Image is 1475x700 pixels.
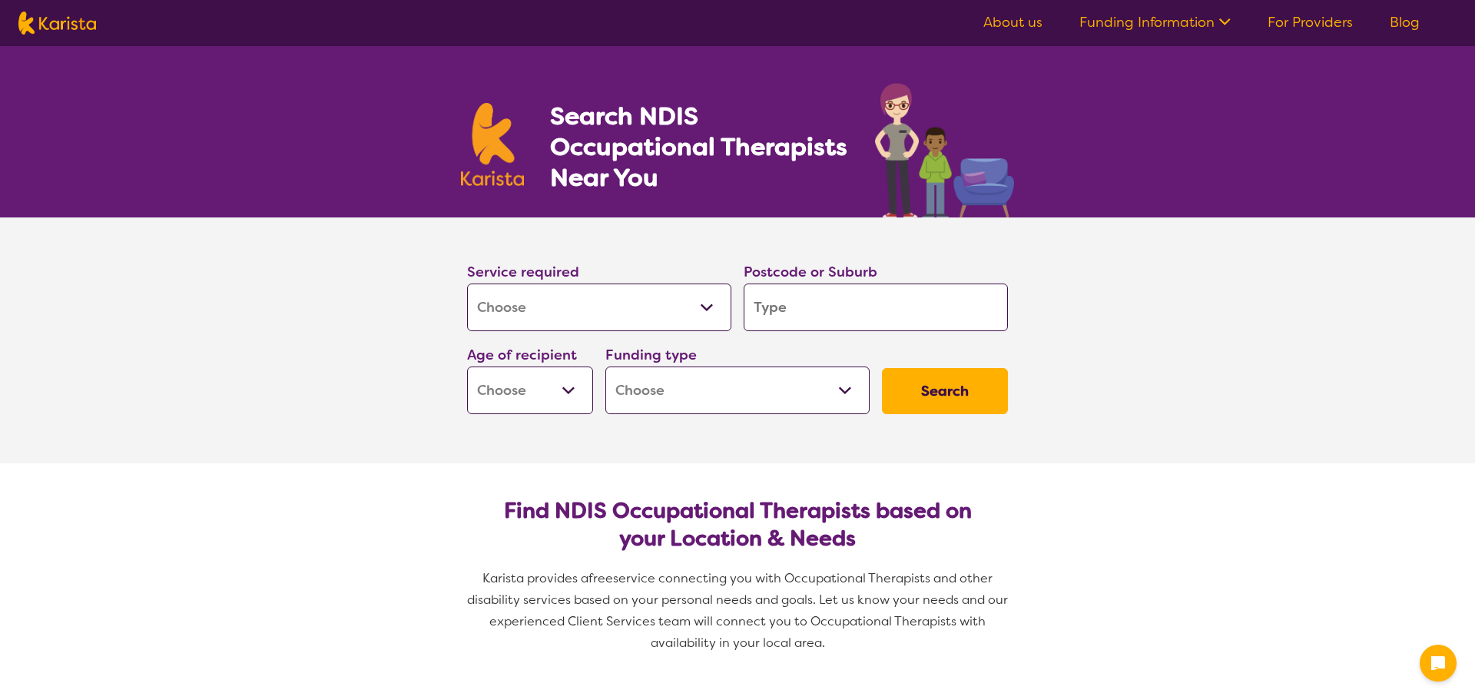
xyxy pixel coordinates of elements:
[1268,13,1353,32] a: For Providers
[467,263,579,281] label: Service required
[467,346,577,364] label: Age of recipient
[588,570,613,586] span: free
[605,346,697,364] label: Funding type
[882,368,1008,414] button: Search
[983,13,1042,32] a: About us
[461,103,524,186] img: Karista logo
[744,284,1008,331] input: Type
[550,101,849,193] h1: Search NDIS Occupational Therapists Near You
[479,497,996,552] h2: Find NDIS Occupational Therapists based on your Location & Needs
[18,12,96,35] img: Karista logo
[467,570,1011,651] span: service connecting you with Occupational Therapists and other disability services based on your p...
[1079,13,1231,32] a: Funding Information
[875,83,1014,217] img: occupational-therapy
[482,570,588,586] span: Karista provides a
[744,263,877,281] label: Postcode or Suburb
[1390,13,1420,32] a: Blog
